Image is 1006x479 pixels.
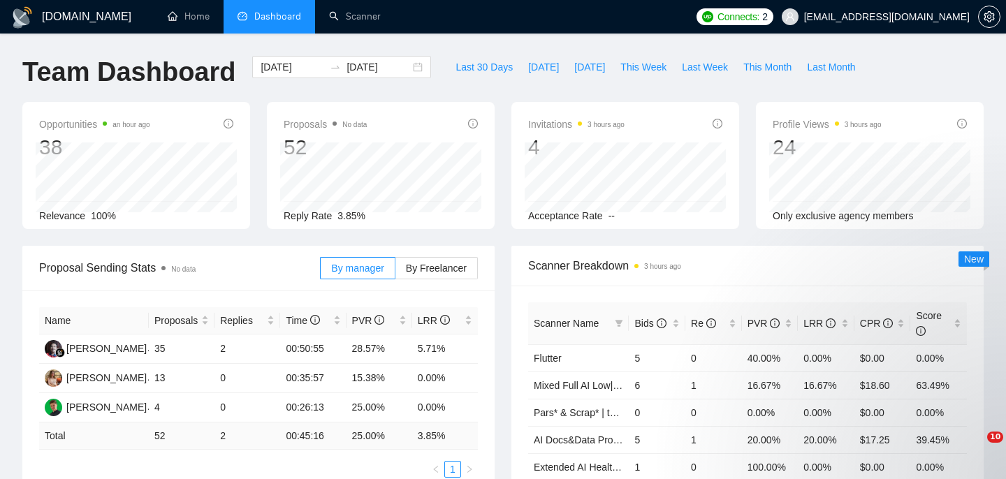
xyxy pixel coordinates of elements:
div: 4 [528,134,625,161]
span: info-circle [770,318,780,328]
span: No data [171,265,196,273]
span: right [465,465,474,473]
td: 6 [629,371,685,399]
button: This Week [613,56,674,78]
span: setting [979,11,1000,22]
span: user [785,12,795,22]
a: 1 [445,462,460,477]
button: left [428,461,444,478]
td: 28.57% [347,334,412,364]
button: setting [978,6,1000,28]
img: logo [11,6,34,29]
span: No data [342,121,367,128]
input: End date [347,59,410,75]
td: 0.00% [412,393,478,422]
a: setting [978,11,1000,22]
span: filter [612,313,626,334]
button: right [461,461,478,478]
span: Last 30 Days [455,59,513,75]
span: info-circle [957,119,967,128]
span: info-circle [310,315,320,325]
button: Last 30 Days [448,56,520,78]
span: Score [916,310,942,337]
td: 4 [149,393,214,422]
td: 0 [214,364,280,393]
td: 5.71% [412,334,478,364]
span: [DATE] [528,59,559,75]
td: 0 [685,399,742,426]
th: Proposals [149,307,214,334]
img: gigradar-bm.png [55,348,65,358]
span: Last Week [682,59,728,75]
td: 0 [214,393,280,422]
span: left [432,465,440,473]
span: 10 [987,432,1003,443]
span: [DATE] [574,59,605,75]
time: an hour ago [112,121,150,128]
time: 3 hours ago [588,121,625,128]
td: 15.38% [347,364,412,393]
a: AI Docs&Data Processing [534,434,646,445]
div: [PERSON_NAME] [66,341,147,356]
a: Extended AI Healthcare [534,462,636,473]
span: PVR [352,315,385,326]
span: to [330,61,341,73]
td: 5 [629,426,685,453]
iframe: Intercom live chat [958,432,992,465]
img: SS [45,340,62,358]
div: [PERSON_NAME] [66,399,147,415]
td: 00:50:55 [280,334,346,364]
td: 00:45:16 [280,422,346,450]
th: Replies [214,307,280,334]
span: Replies [220,313,264,328]
li: 1 [444,461,461,478]
div: [PERSON_NAME] [66,370,147,385]
td: 00:26:13 [280,393,346,422]
td: 35 [149,334,214,364]
span: Relevance [39,210,85,221]
span: Proposals [284,116,367,133]
div: 52 [284,134,367,161]
button: This Month [736,56,799,78]
a: homeHome [168,10,210,22]
img: AV [45,369,62,387]
td: 2 [214,334,280,364]
span: Opportunities [39,116,150,133]
a: Flutter [534,353,562,364]
span: LRR [803,318,836,329]
span: filter [615,319,623,327]
button: Last Week [674,56,736,78]
span: info-circle [657,318,666,328]
span: LRR [418,315,450,326]
span: swap-right [330,61,341,73]
span: info-circle [374,315,384,325]
span: Time [286,315,319,326]
time: 3 hours ago [644,263,681,270]
td: 1 [685,426,742,453]
span: 3.85% [337,210,365,221]
span: info-circle [440,315,450,325]
span: New [964,253,984,265]
span: info-circle [224,119,233,128]
td: 1 [685,371,742,399]
input: Start date [261,59,324,75]
td: 13 [149,364,214,393]
a: Mixed Full AI Low|no code|automations [534,380,704,391]
span: By Freelancer [406,263,467,274]
span: This Week [620,59,666,75]
span: Profile Views [773,116,882,133]
td: 25.00 % [347,422,412,450]
span: Acceptance Rate [528,210,603,221]
button: Last Month [799,56,863,78]
span: Dashboard [254,10,301,22]
time: 3 hours ago [845,121,882,128]
span: Last Month [807,59,855,75]
a: MB[PERSON_NAME] [45,401,147,412]
span: Re [691,318,716,329]
span: Scanner Breakdown [528,257,967,274]
span: Reply Rate [284,210,332,221]
span: By manager [331,263,384,274]
button: [DATE] [567,56,613,78]
span: Proposal Sending Stats [39,259,320,277]
img: MB [45,399,62,416]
